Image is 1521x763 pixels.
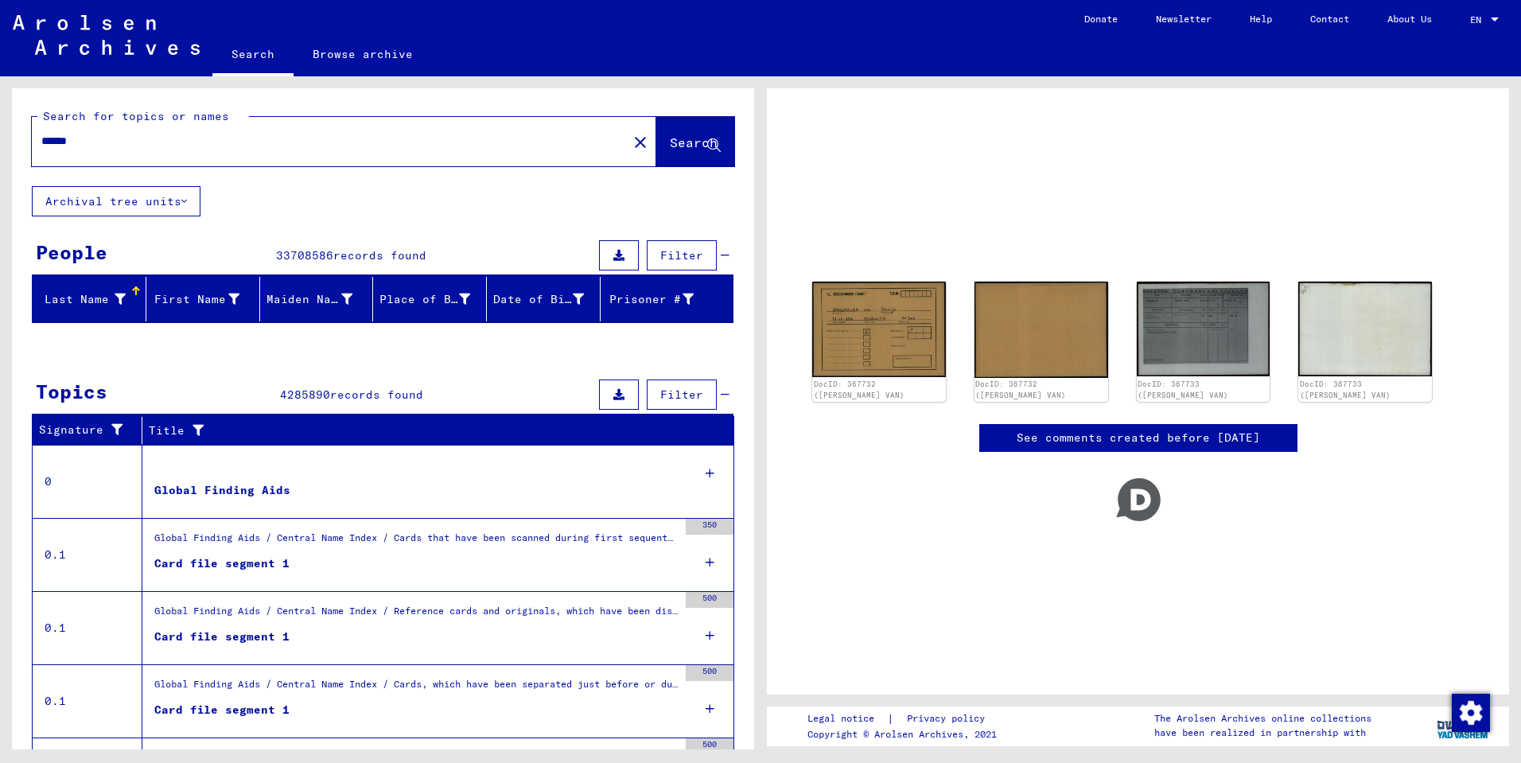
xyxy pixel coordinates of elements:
[607,291,694,308] div: Prisoner #
[330,387,423,402] span: records found
[154,629,290,645] div: Card file segment 1
[43,109,229,123] mat-label: Search for topics or names
[379,286,490,312] div: Place of Birth
[807,727,1004,742] p: Copyright © Arolsen Archives, 2021
[153,291,239,308] div: First Name
[39,422,130,438] div: Signature
[975,380,1066,399] a: DocID: 367732 ([PERSON_NAME] VAN)
[807,710,1004,727] div: |
[154,531,678,553] div: Global Finding Aids / Central Name Index / Cards that have been scanned during first sequential m...
[631,133,650,152] mat-icon: close
[280,387,330,402] span: 4285890
[36,377,107,406] div: Topics
[493,286,604,312] div: Date of Birth
[33,664,142,738] td: 0.1
[333,248,426,263] span: records found
[647,380,717,410] button: Filter
[379,291,470,308] div: Place of Birth
[13,15,200,55] img: Arolsen_neg.svg
[660,387,703,402] span: Filter
[686,738,733,754] div: 500
[266,286,373,312] div: Maiden Name
[607,286,714,312] div: Prisoner #
[32,186,200,216] button: Archival tree units
[266,291,353,308] div: Maiden Name
[1451,693,1489,731] div: Change consent
[36,238,107,267] div: People
[153,286,259,312] div: First Name
[660,248,703,263] span: Filter
[373,277,487,321] mat-header-cell: Place of Birth
[686,592,733,608] div: 500
[1154,726,1371,740] p: have been realized in partnership with
[154,482,290,499] div: Global Finding Aids
[493,291,584,308] div: Date of Birth
[1470,14,1488,25] span: EN
[1452,694,1490,732] img: Change consent
[686,665,733,681] div: 500
[686,519,733,535] div: 350
[39,286,146,312] div: Last Name
[670,134,718,150] span: Search
[33,277,146,321] mat-header-cell: Last Name
[814,380,904,399] a: DocID: 367732 ([PERSON_NAME] VAN)
[1154,711,1371,726] p: The Arolsen Archives online collections
[39,418,146,443] div: Signature
[1017,430,1260,446] a: See comments created before [DATE]
[154,677,678,699] div: Global Finding Aids / Central Name Index / Cards, which have been separated just before or during...
[276,248,333,263] span: 33708586
[212,35,294,76] a: Search
[154,555,290,572] div: Card file segment 1
[154,604,678,626] div: Global Finding Aids / Central Name Index / Reference cards and originals, which have been discove...
[260,277,374,321] mat-header-cell: Maiden Name
[294,35,432,73] a: Browse archive
[601,277,733,321] mat-header-cell: Prisoner #
[33,445,142,518] td: 0
[647,240,717,271] button: Filter
[1138,380,1228,399] a: DocID: 367733 ([PERSON_NAME] VAN)
[656,117,734,166] button: Search
[33,591,142,664] td: 0.1
[149,422,702,439] div: Title
[1298,282,1432,376] img: 002.jpg
[624,126,656,158] button: Clear
[146,277,260,321] mat-header-cell: First Name
[149,418,718,443] div: Title
[487,277,601,321] mat-header-cell: Date of Birth
[33,518,142,591] td: 0.1
[1300,380,1391,399] a: DocID: 367733 ([PERSON_NAME] VAN)
[1137,282,1270,376] img: 001.jpg
[154,702,290,718] div: Card file segment 1
[812,282,946,377] img: 001.jpg
[894,710,1004,727] a: Privacy policy
[1433,706,1493,745] img: yv_logo.png
[974,282,1108,378] img: 002.jpg
[39,291,126,308] div: Last Name
[807,710,887,727] a: Legal notice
